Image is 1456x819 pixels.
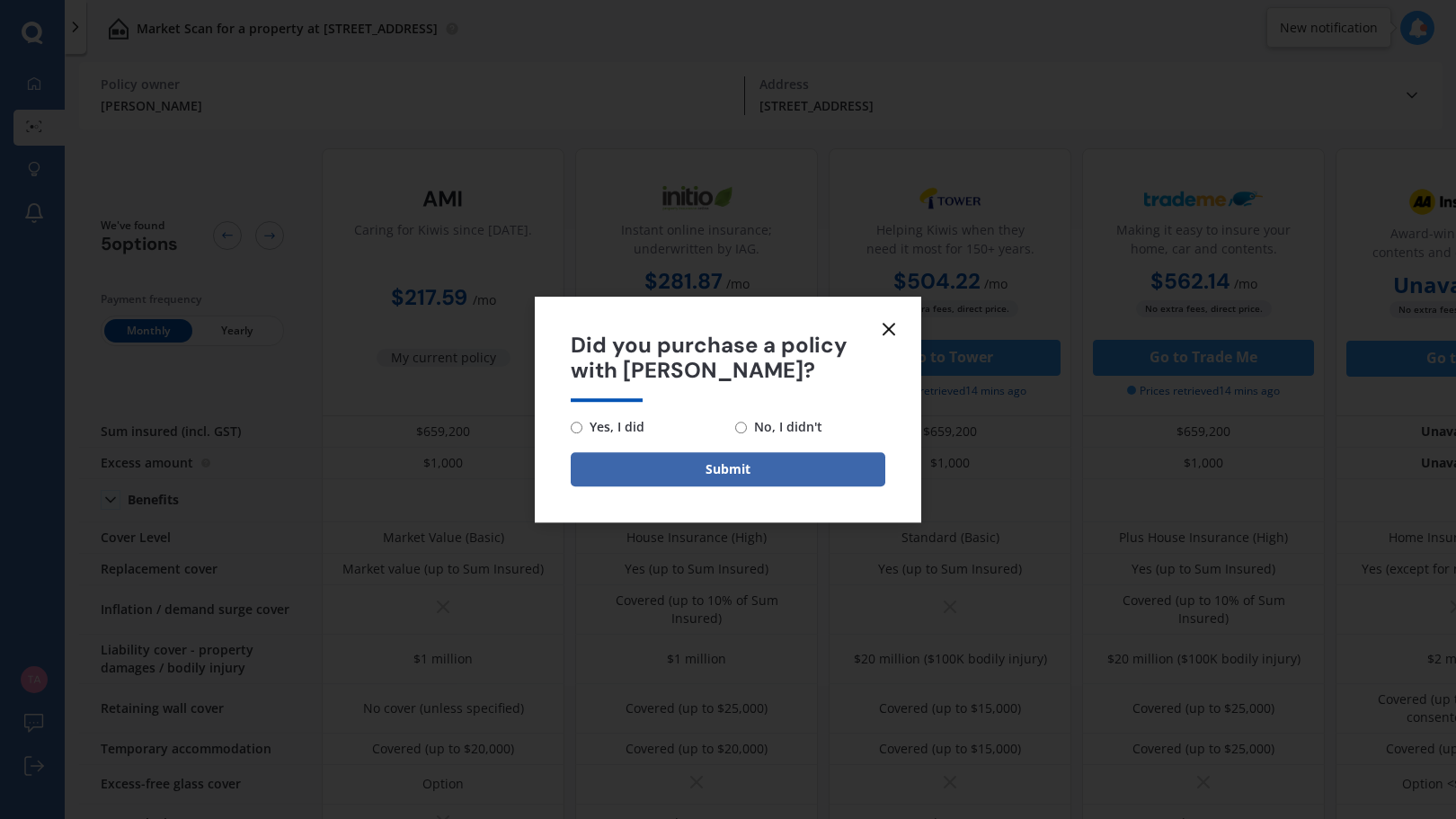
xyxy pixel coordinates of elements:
button: Submit [571,452,885,486]
span: Yes, I did [582,416,644,438]
span: No, I didn't [747,416,822,438]
input: Yes, I did [571,422,582,433]
input: No, I didn't [735,422,747,433]
span: Did you purchase a policy with [PERSON_NAME]? [571,333,885,385]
